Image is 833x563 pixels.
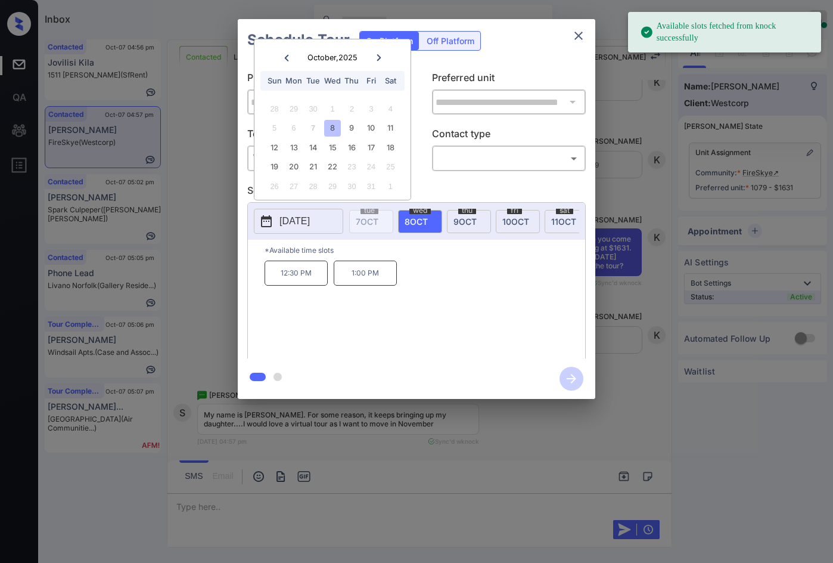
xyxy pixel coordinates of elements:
div: Choose Friday, October 10th, 2025 [363,120,379,136]
div: Choose Saturday, October 18th, 2025 [383,140,399,156]
div: Not available Thursday, October 23rd, 2025 [344,159,360,175]
div: Not available Saturday, November 1st, 2025 [383,178,399,194]
div: Not available Thursday, October 30th, 2025 [344,178,360,194]
div: Choose Tuesday, October 14th, 2025 [305,140,321,156]
button: [DATE] [254,209,343,234]
div: Wed [324,73,340,89]
div: Not available Saturday, October 4th, 2025 [383,101,399,117]
span: 10 OCT [502,216,529,227]
div: Choose Wednesday, October 22nd, 2025 [324,159,340,175]
span: 11 OCT [551,216,576,227]
button: btn-next [552,363,590,394]
p: 1:00 PM [334,261,397,286]
span: fri [507,207,522,214]
div: Choose Saturday, October 11th, 2025 [383,120,399,136]
div: Choose Thursday, October 9th, 2025 [344,120,360,136]
div: Not available Wednesday, October 29th, 2025 [324,178,340,194]
p: Preferred community [247,70,402,89]
span: sat [556,207,573,214]
div: Choose Friday, October 17th, 2025 [363,140,379,156]
div: Not available Sunday, October 5th, 2025 [266,120,282,136]
div: Mon [285,73,302,89]
div: Available slots fetched from knock successfully [640,16,812,49]
div: Not available Sunday, October 26th, 2025 [266,178,282,194]
div: Choose Sunday, October 12th, 2025 [266,140,282,156]
p: [DATE] [279,214,310,228]
div: Not available Friday, October 31st, 2025 [363,178,379,194]
div: Not available Monday, September 29th, 2025 [285,101,302,117]
span: thu [458,207,476,214]
span: 9 OCT [453,216,477,227]
div: Choose Monday, October 13th, 2025 [285,140,302,156]
div: Not available Sunday, September 28th, 2025 [266,101,282,117]
p: Contact type [432,126,586,146]
p: 12:30 PM [265,261,328,286]
p: *Available time slots [265,240,585,261]
div: Not available Friday, October 3rd, 2025 [363,101,379,117]
div: date-select [545,210,589,233]
div: October , 2025 [307,53,358,62]
div: Not available Tuesday, October 7th, 2025 [305,120,321,136]
div: Sat [383,73,399,89]
div: Choose Tuesday, October 21st, 2025 [305,159,321,175]
span: wed [409,207,431,214]
div: Not available Monday, October 6th, 2025 [285,120,302,136]
div: Virtual [250,149,399,168]
div: Choose Wednesday, October 15th, 2025 [324,140,340,156]
div: Choose Monday, October 20th, 2025 [285,159,302,175]
p: Tour type [247,126,402,146]
button: close [567,24,590,48]
div: Not available Tuesday, September 30th, 2025 [305,101,321,117]
div: Not available Saturday, October 25th, 2025 [383,159,399,175]
div: Not available Wednesday, October 1st, 2025 [324,101,340,117]
div: Not available Friday, October 24th, 2025 [363,159,379,175]
div: Sun [266,73,282,89]
div: On Platform [360,32,419,50]
h2: Schedule Tour [238,19,359,61]
div: Fri [363,73,379,89]
p: Preferred unit [432,70,586,89]
div: Off Platform [421,32,480,50]
div: Tue [305,73,321,89]
div: Choose Thursday, October 16th, 2025 [344,140,360,156]
div: Choose Wednesday, October 8th, 2025 [324,120,340,136]
div: month 2025-10 [258,99,406,196]
div: date-select [447,210,491,233]
div: Not available Thursday, October 2nd, 2025 [344,101,360,117]
span: 8 OCT [405,216,428,227]
div: date-select [398,210,442,233]
div: date-select [496,210,540,233]
div: Thu [344,73,360,89]
div: Not available Tuesday, October 28th, 2025 [305,178,321,194]
p: Select slot [247,183,586,202]
div: Not available Monday, October 27th, 2025 [285,178,302,194]
div: Choose Sunday, October 19th, 2025 [266,159,282,175]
